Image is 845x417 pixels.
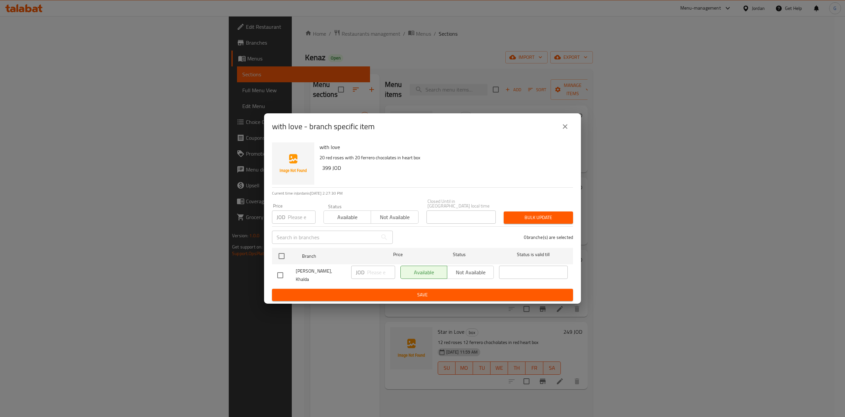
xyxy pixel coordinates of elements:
button: Save [272,289,573,301]
button: Bulk update [504,211,573,224]
span: Status [425,250,494,259]
span: Status is valid till [499,250,568,259]
input: Please enter price [367,266,395,279]
p: JOD [277,213,285,221]
h6: 399 JOD [322,163,568,172]
p: 0 branche(s) are selected [524,234,573,241]
span: Price [376,250,420,259]
button: Available [323,210,371,224]
span: Save [277,291,568,299]
button: close [557,119,573,134]
span: Branch [302,252,371,260]
span: Bulk update [509,213,568,222]
button: Not available [371,210,418,224]
h2: with love - branch specific item [272,121,375,132]
p: Current time in Jordan is [DATE] 2:27:30 PM [272,190,573,196]
input: Search in branches [272,231,378,244]
span: Not available [374,212,416,222]
h6: with love [320,142,568,152]
img: with love [272,142,314,185]
p: 20 red roses with 20 ferrero chocolates in heart box [320,154,568,162]
input: Please enter price [288,210,316,224]
span: [PERSON_NAME], Khalda [296,267,346,284]
p: JOD [356,268,364,276]
span: Available [326,212,368,222]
